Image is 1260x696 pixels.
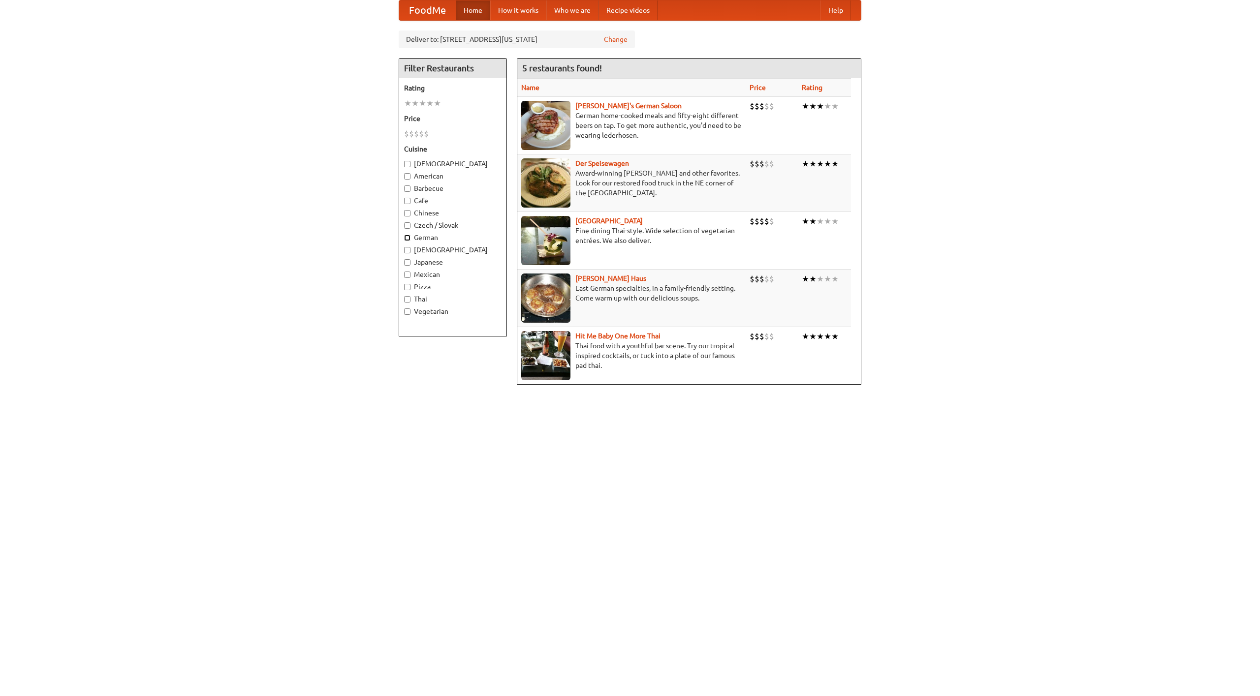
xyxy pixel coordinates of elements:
a: FoodMe [399,0,456,20]
p: East German specialties, in a family-friendly setting. Come warm up with our delicious soups. [521,283,742,303]
input: German [404,235,410,241]
img: speisewagen.jpg [521,158,570,208]
li: ★ [824,331,831,342]
li: ★ [809,101,817,112]
li: ★ [419,98,426,109]
a: Home [456,0,490,20]
img: kohlhaus.jpg [521,273,570,323]
ng-pluralize: 5 restaurants found! [522,63,602,73]
li: ★ [824,101,831,112]
a: How it works [490,0,546,20]
input: American [404,173,410,180]
label: Vegetarian [404,306,502,316]
li: ★ [802,101,809,112]
li: ★ [802,273,809,284]
h5: Rating [404,83,502,93]
li: $ [750,216,755,227]
a: [PERSON_NAME]'s German Saloon [575,102,682,110]
li: ★ [824,216,831,227]
a: Rating [802,84,822,91]
div: Deliver to: [STREET_ADDRESS][US_STATE] [399,30,635,48]
img: babythai.jpg [521,331,570,380]
li: ★ [426,98,434,109]
label: Mexican [404,270,502,279]
label: Chinese [404,208,502,218]
li: ★ [831,216,839,227]
a: Der Speisewagen [575,159,629,167]
a: Change [604,34,628,44]
label: Thai [404,294,502,304]
li: ★ [824,158,831,169]
li: ★ [817,158,824,169]
label: Czech / Slovak [404,220,502,230]
a: Who we are [546,0,598,20]
li: $ [750,273,755,284]
label: Japanese [404,257,502,267]
a: [PERSON_NAME] Haus [575,274,646,282]
li: ★ [831,158,839,169]
li: $ [764,331,769,342]
li: $ [755,101,759,112]
li: $ [769,158,774,169]
li: ★ [824,273,831,284]
label: [DEMOGRAPHIC_DATA] [404,245,502,255]
li: $ [759,158,764,169]
img: satay.jpg [521,216,570,265]
li: $ [424,128,429,139]
li: $ [769,273,774,284]
li: ★ [831,331,839,342]
li: ★ [434,98,441,109]
li: ★ [817,101,824,112]
li: ★ [411,98,419,109]
input: Japanese [404,259,410,266]
img: esthers.jpg [521,101,570,150]
li: $ [755,331,759,342]
li: $ [764,273,769,284]
li: ★ [802,216,809,227]
li: $ [414,128,419,139]
input: Pizza [404,284,410,290]
label: [DEMOGRAPHIC_DATA] [404,159,502,169]
label: Barbecue [404,183,502,193]
li: ★ [809,158,817,169]
input: Chinese [404,210,410,216]
li: ★ [809,273,817,284]
li: $ [750,331,755,342]
label: American [404,171,502,181]
h5: Price [404,114,502,123]
input: Thai [404,296,410,303]
label: Cafe [404,196,502,206]
li: ★ [817,216,824,227]
li: ★ [404,98,411,109]
a: Help [820,0,851,20]
a: [GEOGRAPHIC_DATA] [575,217,643,225]
a: Hit Me Baby One More Thai [575,332,661,340]
li: $ [750,101,755,112]
li: $ [759,101,764,112]
p: Fine dining Thai-style. Wide selection of vegetarian entrées. We also deliver. [521,226,742,245]
p: Thai food with a youthful bar scene. Try our tropical inspired cocktails, or tuck into a plate of... [521,341,742,370]
li: ★ [809,216,817,227]
li: ★ [831,101,839,112]
li: $ [409,128,414,139]
li: $ [764,158,769,169]
li: $ [755,216,759,227]
li: $ [769,216,774,227]
li: $ [750,158,755,169]
li: $ [769,101,774,112]
li: ★ [809,331,817,342]
li: $ [764,101,769,112]
li: $ [759,331,764,342]
input: Barbecue [404,185,410,192]
li: $ [759,216,764,227]
li: $ [755,158,759,169]
li: ★ [817,331,824,342]
a: Name [521,84,539,91]
input: Vegetarian [404,308,410,315]
li: ★ [817,273,824,284]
